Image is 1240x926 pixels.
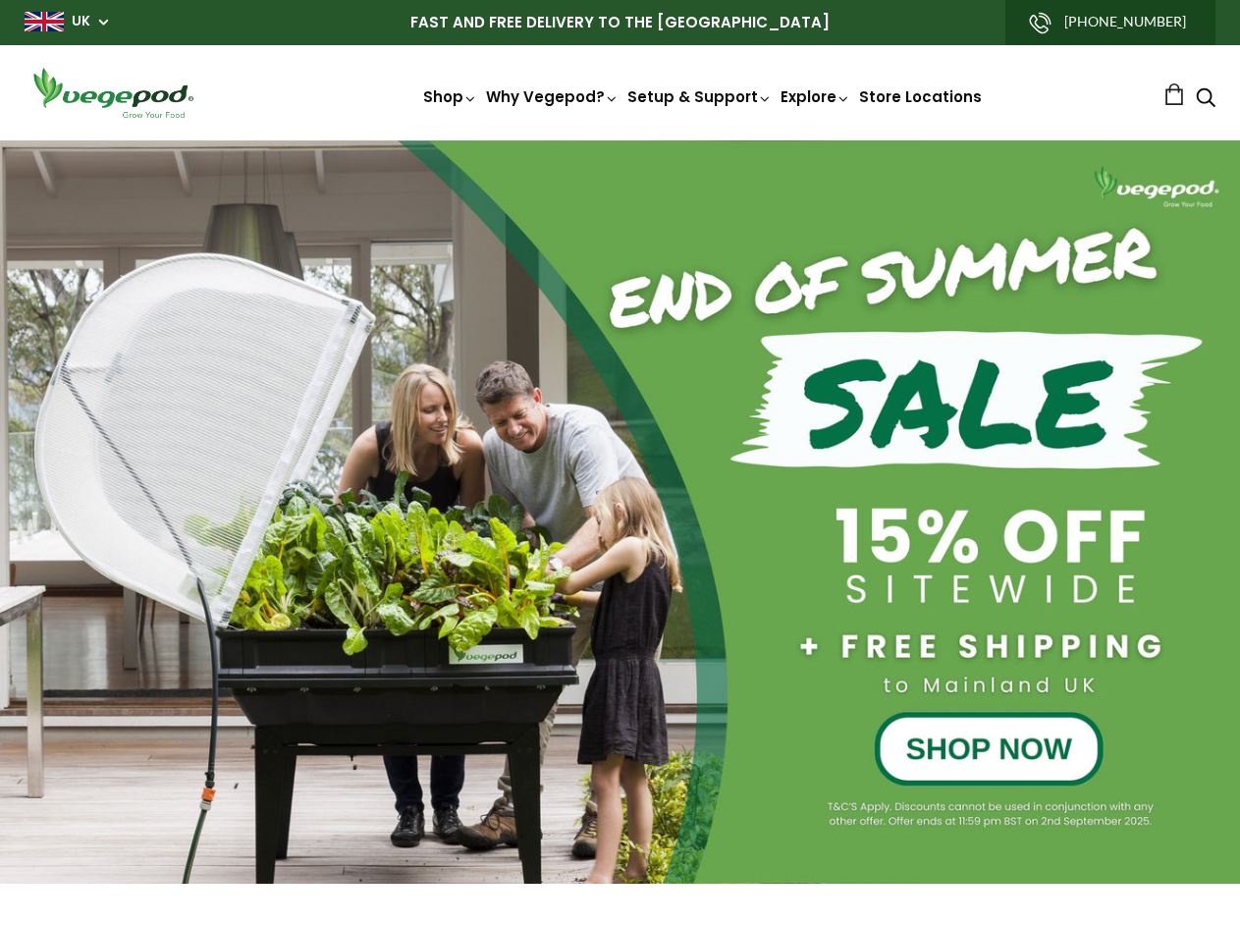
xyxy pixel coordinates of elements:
a: Setup & Support [627,86,773,107]
img: Vegepod [25,65,201,121]
a: Shop [423,86,478,107]
a: Explore [781,86,851,107]
img: gb_large.png [25,12,64,31]
a: UK [72,12,90,31]
a: Why Vegepod? [486,86,620,107]
a: Search [1196,89,1215,110]
a: Store Locations [859,86,982,107]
